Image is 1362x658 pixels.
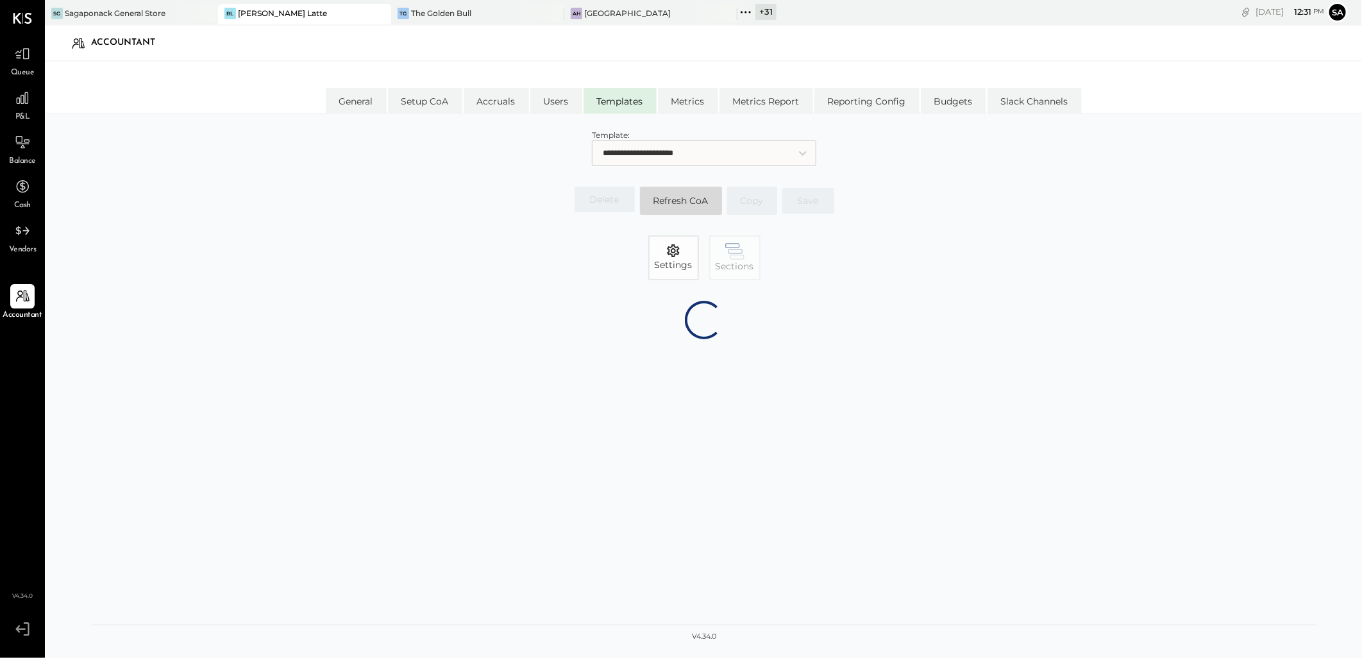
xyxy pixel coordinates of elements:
button: Sa [1327,2,1348,22]
a: Vendors [1,219,44,256]
div: + 31 [755,4,777,20]
button: Sections [709,235,761,280]
span: Sections [716,260,754,273]
div: Accountant [91,33,168,53]
li: Templates [584,88,657,114]
li: Setup CoA [388,88,462,114]
div: BL [224,8,236,19]
div: v 4.34.0 [692,632,716,642]
span: Accountant [3,310,42,321]
a: Balance [1,130,44,167]
a: P&L [1,86,44,123]
a: Cash [1,174,44,212]
a: Queue [1,42,44,79]
button: Copy [727,187,777,215]
span: Balance [9,156,36,167]
button: Save [782,188,834,214]
div: copy link [1240,5,1252,19]
div: SG [51,8,63,19]
div: The Golden Bull [411,8,471,19]
span: Vendors [9,244,37,256]
div: [GEOGRAPHIC_DATA] [584,8,671,19]
div: [DATE] [1256,6,1324,18]
li: Metrics [658,88,718,114]
li: Slack Channels [988,88,1082,114]
span: Settings [655,258,693,271]
span: Queue [11,67,35,79]
li: Reporting Config [814,88,920,114]
div: AH [571,8,582,19]
li: Budgets [921,88,986,114]
div: [PERSON_NAME] Latte [238,8,327,19]
button: Settings [648,235,699,280]
li: Accruals [464,88,529,114]
button: Delete [575,187,635,212]
li: Users [530,88,582,114]
a: Accountant [1,284,44,321]
button: Refresh CoA [640,187,722,215]
span: Template: [592,130,630,140]
span: P&L [15,112,30,123]
div: TG [398,8,409,19]
span: Cash [14,200,31,212]
li: General [326,88,387,114]
li: Metrics Report [719,88,813,114]
div: Sagaponack General Store [65,8,165,19]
